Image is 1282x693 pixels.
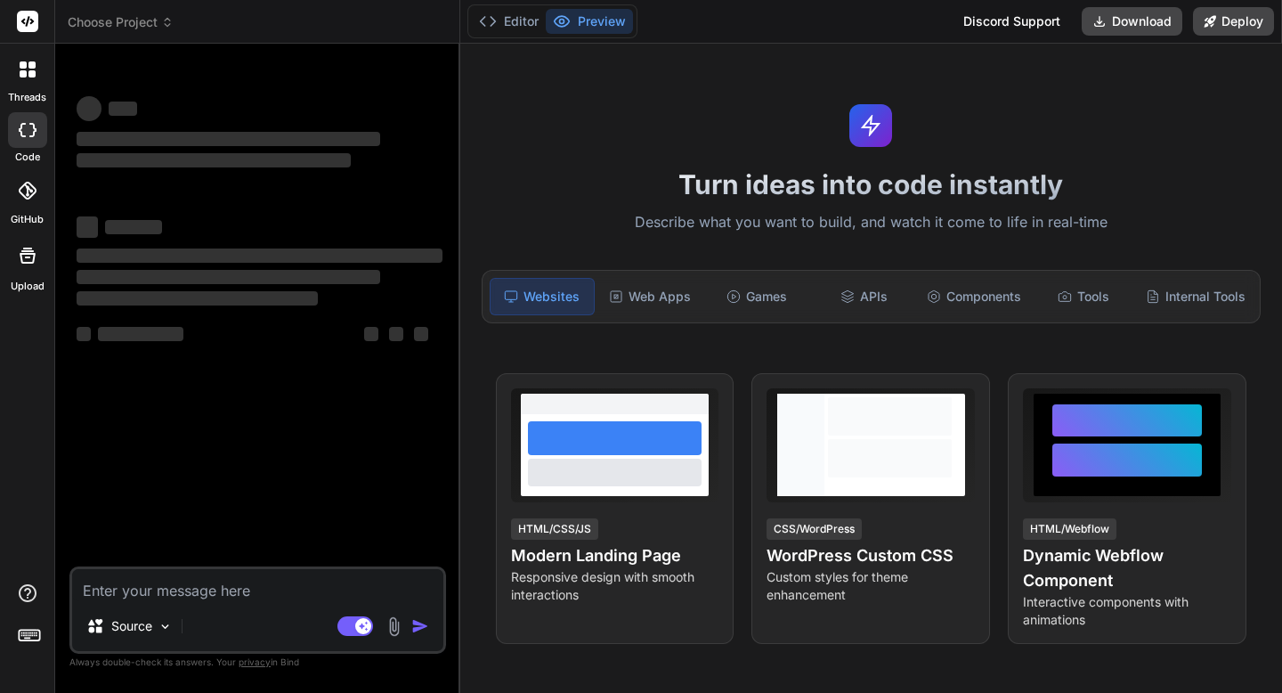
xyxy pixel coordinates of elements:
span: ‌ [77,96,101,121]
label: code [15,150,40,165]
span: ‌ [77,216,98,238]
div: HTML/Webflow [1023,518,1116,540]
p: Responsive design with smooth interactions [511,568,719,604]
span: ‌ [98,327,183,341]
div: Internal Tools [1139,278,1253,315]
label: Upload [11,279,45,294]
span: ‌ [389,327,403,341]
span: ‌ [414,327,428,341]
h4: Dynamic Webflow Component [1023,543,1231,593]
div: Components [920,278,1028,315]
h4: Modern Landing Page [511,543,719,568]
span: ‌ [77,270,380,284]
label: GitHub [11,212,44,227]
span: ‌ [77,132,380,146]
div: Tools [1032,278,1135,315]
p: Interactive components with animations [1023,593,1231,629]
span: ‌ [105,220,162,234]
img: attachment [384,616,404,637]
div: CSS/WordPress [767,518,862,540]
span: ‌ [77,327,91,341]
span: Choose Project [68,13,174,31]
div: Discord Support [953,7,1071,36]
span: ‌ [364,327,378,341]
img: Pick Models [158,619,173,634]
span: privacy [239,656,271,667]
div: Web Apps [598,278,702,315]
p: Describe what you want to build, and watch it come to life in real-time [471,211,1271,234]
div: APIs [812,278,915,315]
button: Preview [546,9,633,34]
div: Websites [490,278,595,315]
h4: WordPress Custom CSS [767,543,975,568]
button: Editor [472,9,546,34]
p: Custom styles for theme enhancement [767,568,975,604]
label: threads [8,90,46,105]
button: Deploy [1193,7,1274,36]
p: Always double-check its answers. Your in Bind [69,654,446,671]
div: Games [705,278,808,315]
h1: Turn ideas into code instantly [471,168,1271,200]
div: HTML/CSS/JS [511,518,598,540]
img: icon [411,617,429,635]
span: ‌ [77,153,351,167]
span: ‌ [77,291,318,306]
span: ‌ [77,249,442,263]
button: Download [1082,7,1182,36]
span: ‌ [109,102,137,116]
p: Source [111,617,152,635]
